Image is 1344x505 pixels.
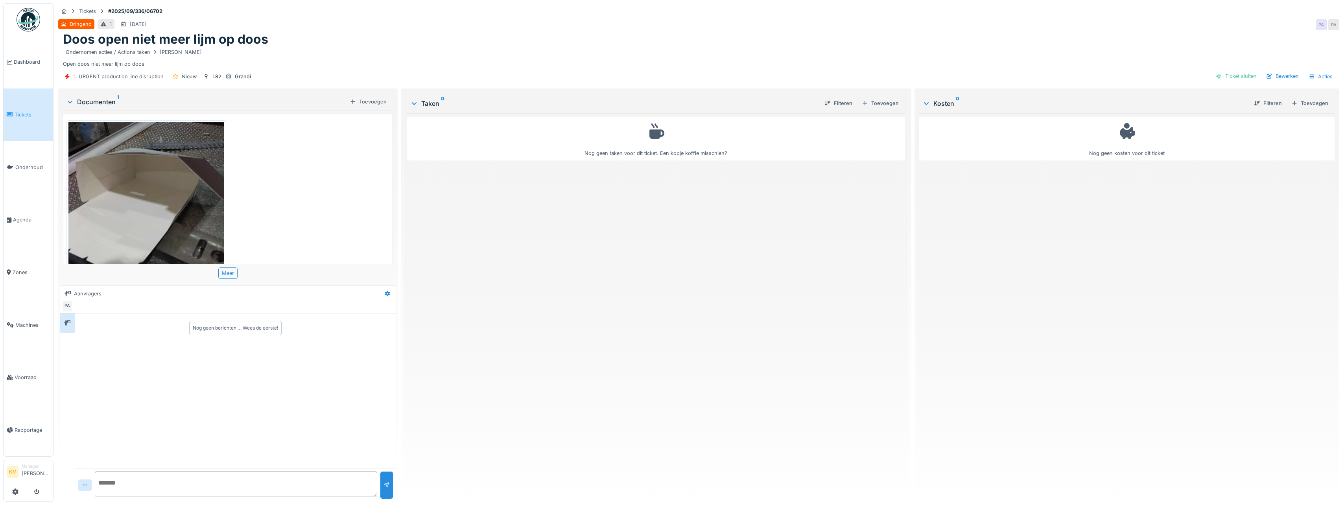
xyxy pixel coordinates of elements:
[130,20,147,28] div: [DATE]
[105,7,166,15] strong: #2025/09/336/06702
[4,194,53,246] a: Agenda
[74,73,164,80] div: 1. URGENT production line disruption
[1305,71,1336,82] div: Acties
[4,88,53,141] a: Tickets
[62,300,73,311] div: PA
[7,463,50,482] a: KV Manager[PERSON_NAME]
[924,120,1329,157] div: Nog geen kosten voor dit ticket
[13,216,50,223] span: Agenda
[1288,98,1331,109] div: Toevoegen
[66,48,202,56] div: Ondernomen acties / Actions taken [PERSON_NAME]
[4,404,53,457] a: Rapportage
[17,8,40,31] img: Badge_color-CXgf-gQk.svg
[15,426,50,434] span: Rapportage
[15,374,50,381] span: Voorraad
[922,99,1248,108] div: Kosten
[4,141,53,194] a: Onderhoud
[235,73,251,80] div: Grandi
[4,299,53,351] a: Machines
[821,98,855,109] div: Filteren
[70,20,92,28] div: Dringend
[22,463,50,469] div: Manager
[218,267,238,279] div: Meer
[7,466,18,478] li: KV
[13,269,50,276] span: Zones
[117,97,119,107] sup: 1
[859,98,902,109] div: Toevoegen
[14,58,50,66] span: Dashboard
[63,32,268,47] h1: Doos open niet meer lijm op doos
[410,99,818,108] div: Taken
[15,111,50,118] span: Tickets
[193,324,278,332] div: Nog geen berichten … Wees de eerste!
[182,73,197,80] div: Nieuw
[1213,71,1260,81] div: Ticket sluiten
[1316,19,1327,30] div: PA
[79,7,96,15] div: Tickets
[4,36,53,88] a: Dashboard
[63,47,1335,68] div: Open doos niet meer lijm op doos
[347,96,390,107] div: Toevoegen
[74,290,101,297] div: Aanvragers
[212,73,221,80] div: L82
[66,97,347,107] div: Documenten
[441,99,444,108] sup: 0
[1251,98,1285,109] div: Filteren
[412,120,900,157] div: Nog geen taken voor dit ticket. Een kopje koffie misschien?
[15,321,50,329] span: Machines
[4,351,53,404] a: Voorraad
[68,122,224,330] img: bz4i04uly3acxnx1341wqkp8zx44
[110,20,112,28] div: 1
[15,164,50,171] span: Onderhoud
[956,99,959,108] sup: 0
[1263,71,1302,81] div: Bewerken
[4,246,53,299] a: Zones
[1328,19,1339,30] div: PA
[22,463,50,480] li: [PERSON_NAME]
